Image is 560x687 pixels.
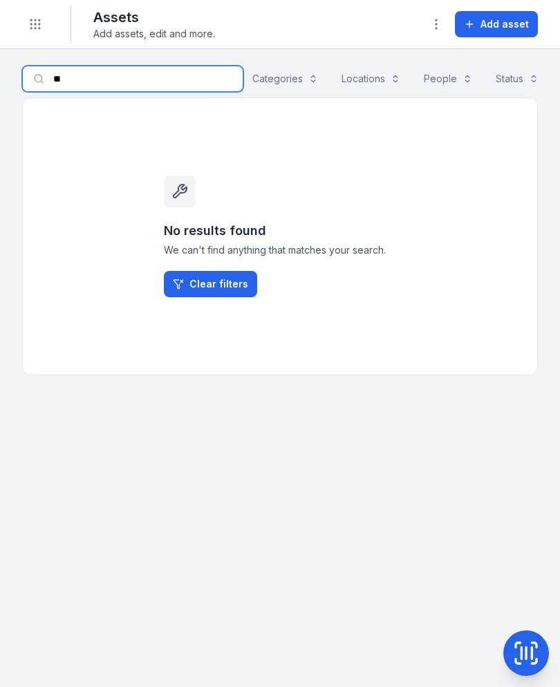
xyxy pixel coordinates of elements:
button: Status [487,66,548,92]
a: Clear filters [164,271,257,297]
button: Add asset [455,11,538,37]
button: Toggle navigation [22,11,48,37]
button: People [415,66,481,92]
span: We can't find anything that matches your search. [164,243,396,257]
span: Add asset [480,17,529,31]
h2: Assets [93,8,215,27]
span: Add assets, edit and more. [93,27,215,41]
h3: No results found [164,221,396,241]
button: Categories [243,66,327,92]
button: Locations [333,66,409,92]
